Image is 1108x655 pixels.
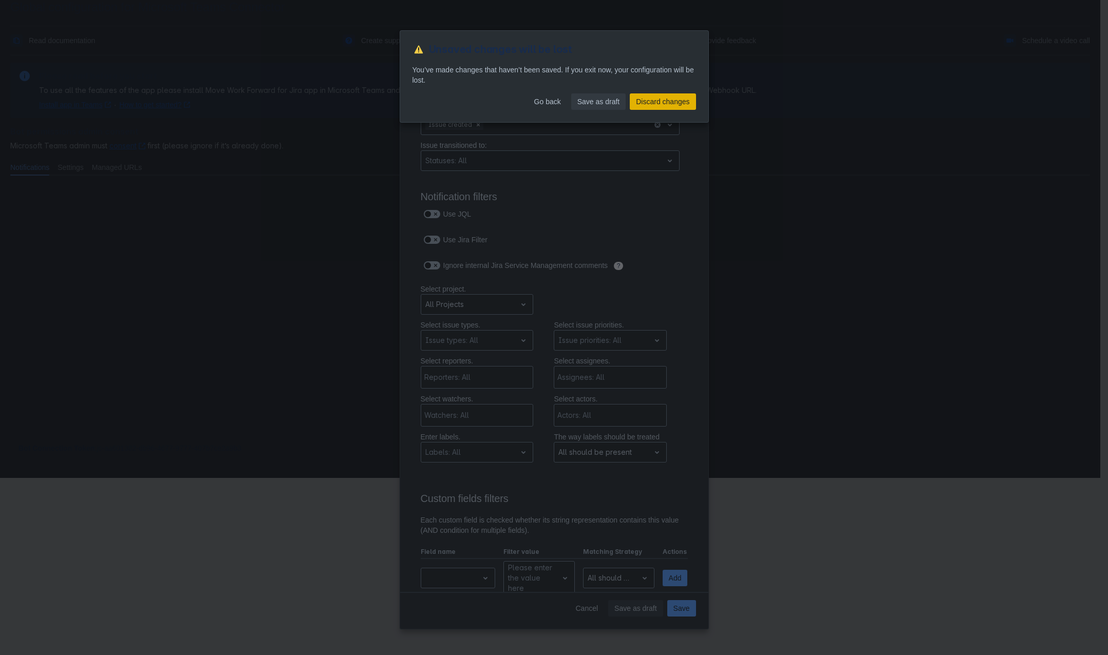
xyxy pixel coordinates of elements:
[528,93,567,110] button: Go back
[412,43,425,55] span: warning
[571,93,626,110] button: Save as draft
[534,93,561,110] span: Go back
[429,43,572,56] span: Unsaved changes will be lost
[577,93,620,110] span: Save as draft
[630,93,696,110] button: Discard changes
[400,64,708,86] div: You’ve made changes that haven’t been saved. If you exit now, your configuration will be lost.
[636,93,689,110] span: Discard changes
